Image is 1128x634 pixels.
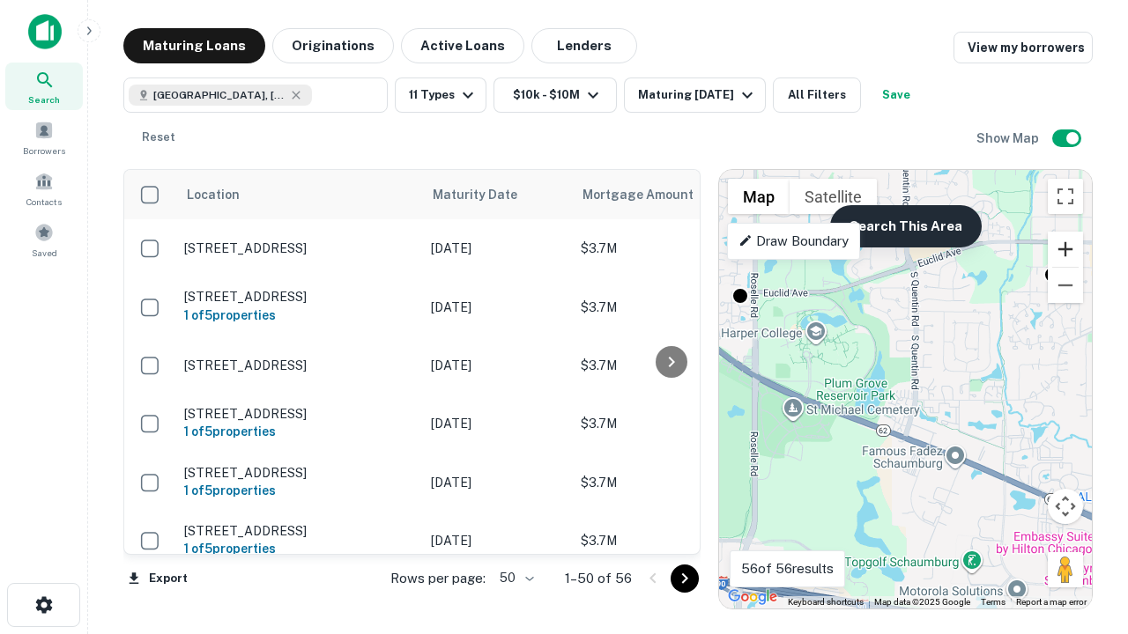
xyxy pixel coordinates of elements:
[788,596,864,608] button: Keyboard shortcuts
[1048,232,1083,267] button: Zoom in
[175,170,422,219] th: Location
[581,414,757,433] p: $3.7M
[431,414,563,433] p: [DATE]
[32,246,57,260] span: Saved
[981,597,1006,607] a: Terms
[395,77,486,113] button: 11 Types
[184,358,413,373] p: [STREET_ADDRESS]
[184,240,413,256] p: [STREET_ADDRESS]
[671,564,699,593] button: Go to next page
[431,298,563,317] p: [DATE]
[719,170,1092,608] div: 0 0
[184,523,413,539] p: [STREET_ADDRESS]
[272,28,394,63] button: Originations
[431,356,563,375] p: [DATE]
[401,28,524,63] button: Active Loans
[5,63,83,110] a: Search
[493,77,617,113] button: $10k - $10M
[431,239,563,258] p: [DATE]
[724,586,782,608] img: Google
[184,481,413,500] h6: 1 of 5 properties
[184,422,413,441] h6: 1 of 5 properties
[531,28,637,63] button: Lenders
[1048,268,1083,303] button: Zoom out
[153,87,286,103] span: [GEOGRAPHIC_DATA], [GEOGRAPHIC_DATA]
[790,179,877,214] button: Show satellite imagery
[184,306,413,325] h6: 1 of 5 properties
[583,184,716,205] span: Mortgage Amount
[23,144,65,158] span: Borrowers
[431,473,563,492] p: [DATE]
[5,216,83,263] a: Saved
[572,170,766,219] th: Mortgage Amount
[581,531,757,550] p: $3.7M
[868,77,924,113] button: Save your search to get updates of matches that match your search criteria.
[581,298,757,317] p: $3.7M
[830,205,982,247] button: Search This Area
[638,85,758,106] div: Maturing [DATE]
[1040,493,1128,578] iframe: Chat Widget
[976,129,1042,148] h6: Show Map
[1048,179,1083,214] button: Toggle fullscreen view
[433,184,540,205] span: Maturity Date
[624,77,766,113] button: Maturing [DATE]
[565,568,632,589] p: 1–50 of 56
[1016,597,1087,607] a: Report a map error
[773,77,861,113] button: All Filters
[581,473,757,492] p: $3.7M
[1048,489,1083,524] button: Map camera controls
[184,465,413,481] p: [STREET_ADDRESS]
[954,32,1093,63] a: View my borrowers
[186,184,240,205] span: Location
[728,179,790,214] button: Show street map
[5,114,83,161] a: Borrowers
[184,539,413,558] h6: 1 of 5 properties
[130,120,187,155] button: Reset
[738,231,849,252] p: Draw Boundary
[581,356,757,375] p: $3.7M
[26,195,62,209] span: Contacts
[184,289,413,305] p: [STREET_ADDRESS]
[390,568,486,589] p: Rows per page:
[28,92,60,107] span: Search
[422,170,572,219] th: Maturity Date
[874,597,970,607] span: Map data ©2025 Google
[581,239,757,258] p: $3.7M
[5,165,83,212] a: Contacts
[741,558,834,579] p: 56 of 56 results
[493,565,537,591] div: 50
[28,14,62,49] img: capitalize-icon.png
[123,28,265,63] button: Maturing Loans
[184,406,413,422] p: [STREET_ADDRESS]
[724,586,782,608] a: Open this area in Google Maps (opens a new window)
[123,565,192,592] button: Export
[431,531,563,550] p: [DATE]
